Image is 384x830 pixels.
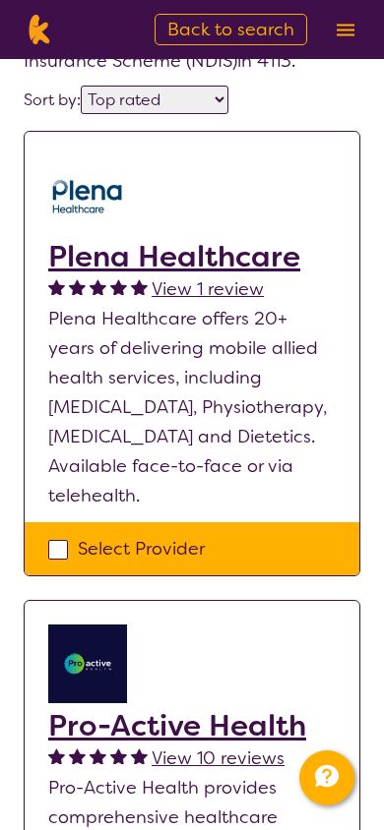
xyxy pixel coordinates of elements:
[48,304,336,510] p: Plena Healthcare offers 20+ years of delivering mobile allied health services, including [MEDICAL...
[155,14,307,45] a: Back to search
[48,278,65,295] img: fullstar
[299,750,354,805] button: Channel Menu
[48,708,306,743] a: Pro-Active Health
[24,15,54,44] img: Karista logo
[152,746,285,770] span: View 10 reviews
[167,18,294,41] span: Back to search
[152,277,264,301] span: View 1 review
[90,747,106,764] img: fullstar
[69,747,86,764] img: fullstar
[131,747,148,764] img: fullstar
[48,624,127,703] img: jdgr5huzsaqxc1wfufya.png
[24,89,81,110] label: Sort by:
[110,747,127,764] img: fullstar
[69,278,86,295] img: fullstar
[152,274,264,304] a: View 1 review
[48,239,300,274] a: Plena Healthcare
[131,278,148,295] img: fullstar
[90,278,106,295] img: fullstar
[110,278,127,295] img: fullstar
[48,747,65,764] img: fullstar
[152,743,285,773] a: View 10 reviews
[337,24,354,36] img: menu
[48,155,127,234] img: ehd3j50wdk7ycqmad0oe.png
